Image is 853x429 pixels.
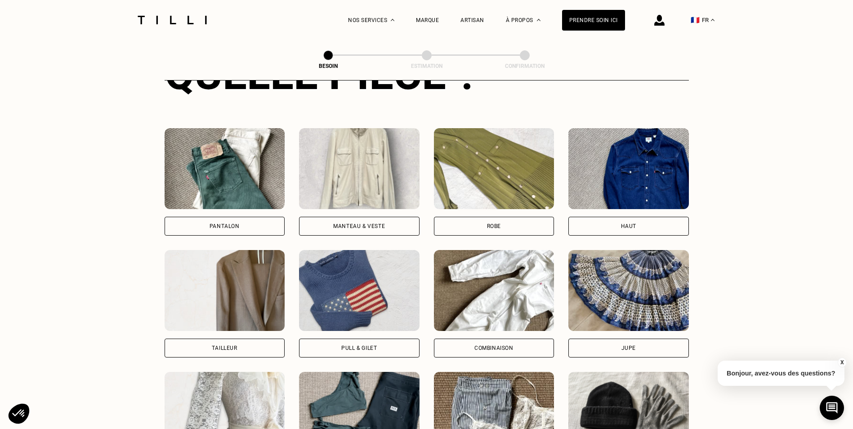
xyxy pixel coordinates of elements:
div: Pull & gilet [341,345,377,351]
span: 🇫🇷 [691,16,700,24]
div: Tailleur [212,345,237,351]
p: Bonjour, avez-vous des questions? [718,361,844,386]
a: Prendre soin ici [562,10,625,31]
a: Artisan [460,17,484,23]
img: Menu déroulant à propos [537,19,540,21]
div: Manteau & Veste [333,223,385,229]
img: Tilli retouche votre Haut [568,128,689,209]
div: Combinaison [474,345,514,351]
button: X [837,357,846,367]
img: Tilli retouche votre Pull & gilet [299,250,420,331]
div: Robe [487,223,501,229]
img: Tilli retouche votre Robe [434,128,554,209]
img: Tilli retouche votre Jupe [568,250,689,331]
img: menu déroulant [711,19,715,21]
img: Tilli retouche votre Tailleur [165,250,285,331]
div: Estimation [382,63,472,69]
div: Confirmation [480,63,570,69]
div: Jupe [621,345,636,351]
img: Menu déroulant [391,19,394,21]
img: Tilli retouche votre Pantalon [165,128,285,209]
div: Haut [621,223,636,229]
img: Tilli retouche votre Manteau & Veste [299,128,420,209]
img: icône connexion [654,15,665,26]
img: Logo du service de couturière Tilli [134,16,210,24]
div: Besoin [283,63,373,69]
div: Pantalon [210,223,240,229]
a: Marque [416,17,439,23]
img: Tilli retouche votre Combinaison [434,250,554,331]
